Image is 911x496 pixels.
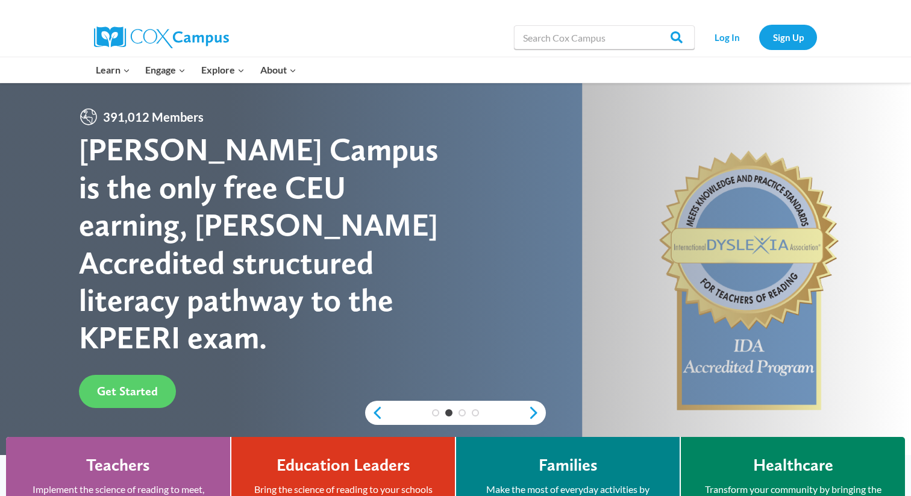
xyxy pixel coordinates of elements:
[252,57,304,83] button: Child menu of About
[432,409,439,416] a: 1
[528,406,546,420] a: next
[759,25,817,49] a: Sign Up
[88,57,138,83] button: Child menu of Learn
[539,455,598,476] h4: Families
[459,409,466,416] a: 3
[94,27,229,48] img: Cox Campus
[701,25,817,49] nav: Secondary Navigation
[701,25,753,49] a: Log In
[138,57,194,83] button: Child menu of Engage
[753,455,833,476] h4: Healthcare
[445,409,452,416] a: 2
[193,57,252,83] button: Child menu of Explore
[79,375,176,408] a: Get Started
[365,406,383,420] a: previous
[86,455,150,476] h4: Teachers
[88,57,304,83] nav: Primary Navigation
[79,131,456,356] div: [PERSON_NAME] Campus is the only free CEU earning, [PERSON_NAME] Accredited structured literacy p...
[97,384,158,398] span: Get Started
[98,107,208,127] span: 391,012 Members
[365,401,546,425] div: content slider buttons
[472,409,479,416] a: 4
[277,455,410,476] h4: Education Leaders
[514,25,695,49] input: Search Cox Campus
